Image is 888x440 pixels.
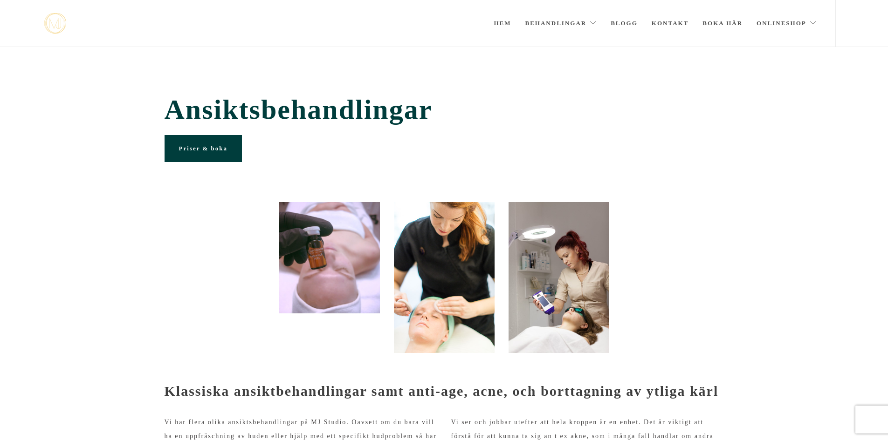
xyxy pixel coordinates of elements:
[179,145,227,152] span: Priser & boka
[165,94,724,126] span: Ansiktsbehandlingar
[509,202,609,353] img: evh_NF_2018_90598 (1)
[165,383,719,399] strong: Klassiska ansiktbehandlingar samt anti-age, acne, och borttagning av ytliga kärl
[279,202,380,313] img: 20200316_113429315_iOS
[394,202,495,353] img: Portömning Stockholm
[44,13,66,34] img: mjstudio
[165,135,242,162] a: Priser & boka
[44,13,66,34] a: mjstudio mjstudio mjstudio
